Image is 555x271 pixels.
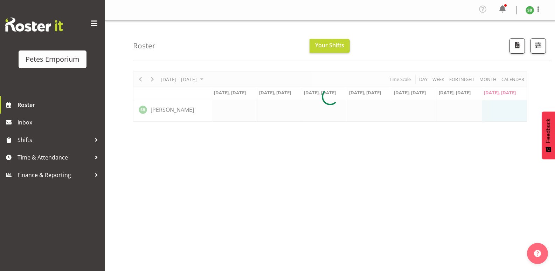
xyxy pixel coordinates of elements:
[315,41,344,49] span: Your Shifts
[5,18,63,32] img: Rosterit website logo
[18,117,102,128] span: Inbox
[545,118,551,143] span: Feedback
[530,38,546,54] button: Filter Shifts
[542,111,555,159] button: Feedback - Show survey
[26,54,79,65] div: Petes Emporium
[18,152,91,163] span: Time & Attendance
[509,38,525,54] button: Download a PDF of the roster according to the set date range.
[526,6,534,14] img: stephanie-burden9828.jpg
[18,100,102,110] span: Roster
[18,170,91,180] span: Finance & Reporting
[133,42,155,50] h4: Roster
[18,135,91,145] span: Shifts
[310,39,350,53] button: Your Shifts
[534,250,541,257] img: help-xxl-2.png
